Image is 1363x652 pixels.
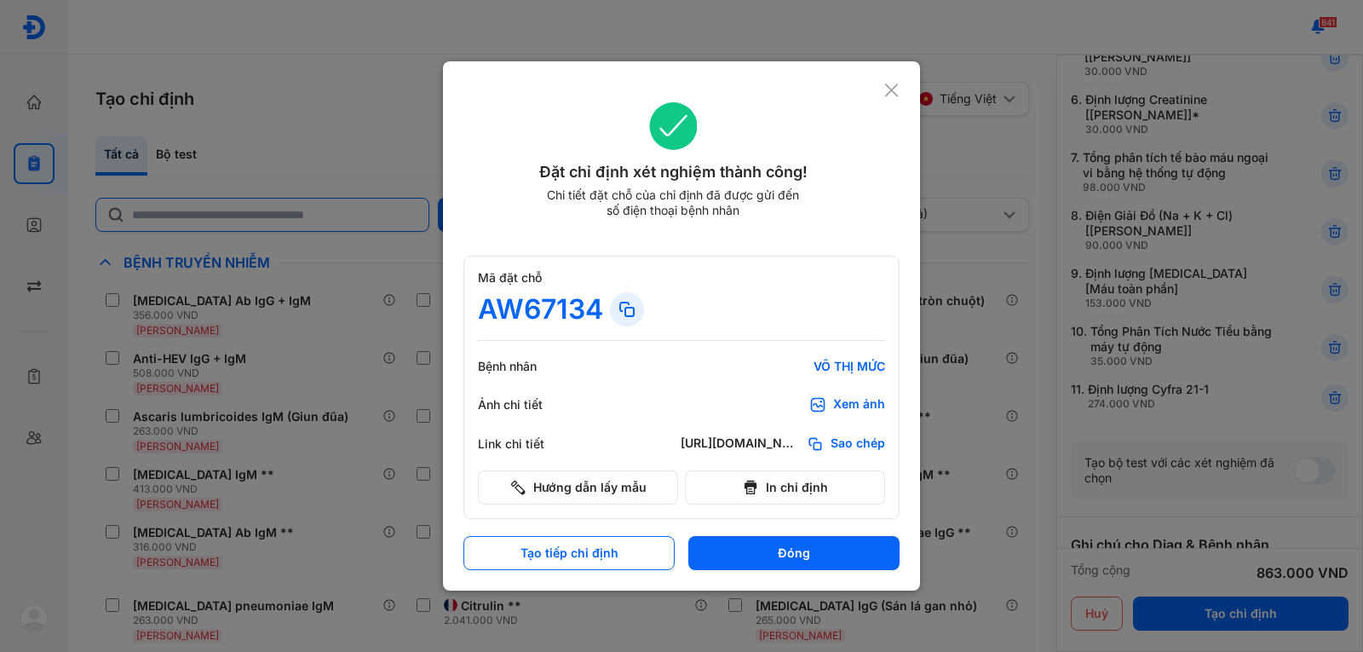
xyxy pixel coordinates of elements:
[463,536,675,570] button: Tạo tiếp chỉ định
[681,436,800,453] div: [URL][DOMAIN_NAME]
[478,436,580,452] div: Link chi tiết
[478,292,603,326] div: AW67134
[688,536,900,570] button: Đóng
[478,359,580,374] div: Bệnh nhân
[685,470,885,505] button: In chỉ định
[478,470,678,505] button: Hướng dẫn lấy mẫu
[831,436,885,453] span: Sao chép
[539,188,807,218] div: Chi tiết đặt chỗ của chỉ định đã được gửi đến số điện thoại bệnh nhân
[478,397,580,413] div: Ảnh chi tiết
[681,359,885,374] div: VÕ THỊ MỨC
[463,160,883,184] div: Đặt chỉ định xét nghiệm thành công!
[833,396,885,413] div: Xem ảnh
[478,270,885,286] div: Mã đặt chỗ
